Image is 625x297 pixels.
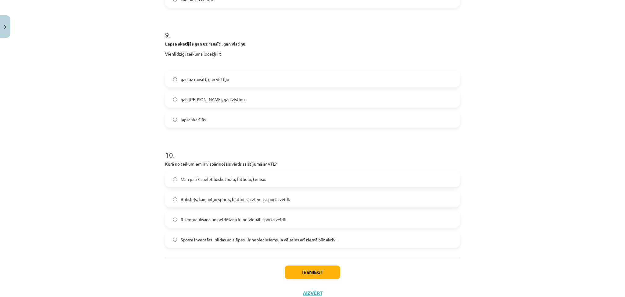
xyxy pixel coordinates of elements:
span: Riteņbraukšana un peldēšana ir individuāli sporta veidi. [181,216,286,223]
input: gan uz rausīti, gan vistiņu [173,77,177,81]
span: gan [PERSON_NAME], gan vistiņu [181,96,245,103]
img: icon-close-lesson-0947bae3869378f0d4975bcd49f059093ad1ed9edebbc8119c70593378902aed.svg [4,25,6,29]
span: gan uz rausīti, gan vistiņu [181,76,229,82]
button: Aizvērt [301,290,324,296]
p: Vienlīdzīgi teikuma locekļi ir: [165,51,460,57]
p: Kurā no teikumiem ir vispārinošais vārds saistījumā ar VTL? [165,161,460,167]
span: Sporta inventārs - slidas un slēpes - ir nepieciešams, ja vēlaties arī ziemā būt aktīvi. [181,237,338,243]
input: Riteņbraukšana un peldēšana ir individuāli sporta veidi. [173,218,177,222]
h1: 9 . [165,20,460,39]
input: Bobslejs, kamaniņu sports, biatlons ir ziemas sporta veidi. [173,197,177,201]
input: gan [PERSON_NAME], gan vistiņu [173,97,177,101]
strong: Lapsa skatījās gan uz rausīti, gan vistiņu. [165,41,246,46]
span: Bobslejs, kamaniņu sports, biatlons ir ziemas sporta veidi. [181,196,290,203]
span: Man patīk spēlēt basketbolu, futbolu, tenisu. [181,176,266,182]
input: Man patīk spēlēt basketbolu, futbolu, tenisu. [173,177,177,181]
input: Sporta inventārs - slidas un slēpes - ir nepieciešams, ja vēlaties arī ziemā būt aktīvi. [173,238,177,242]
span: lapsa skatījās [181,116,206,123]
button: Iesniegt [285,266,340,279]
input: lapsa skatījās [173,118,177,122]
h1: 10 . [165,140,460,159]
